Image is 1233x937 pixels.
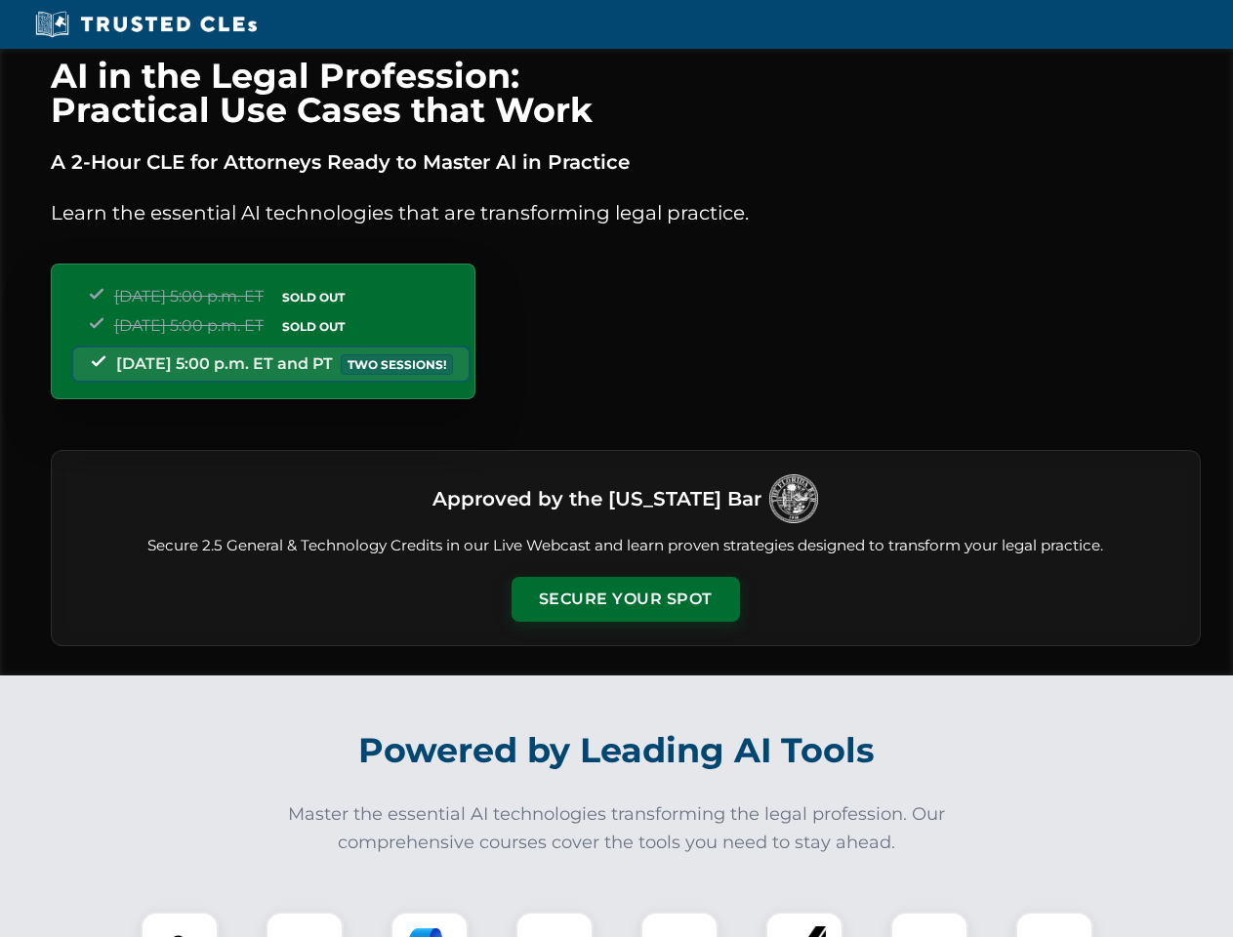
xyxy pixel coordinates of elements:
h2: Powered by Leading AI Tools [76,716,1158,785]
p: Master the essential AI technologies transforming the legal profession. Our comprehensive courses... [275,800,959,857]
span: SOLD OUT [275,316,351,337]
span: [DATE] 5:00 p.m. ET [114,287,264,306]
p: Learn the essential AI technologies that are transforming legal practice. [51,197,1201,228]
span: SOLD OUT [275,287,351,307]
p: A 2-Hour CLE for Attorneys Ready to Master AI in Practice [51,146,1201,178]
img: Trusted CLEs [29,10,263,39]
span: [DATE] 5:00 p.m. ET [114,316,264,335]
button: Secure Your Spot [512,577,740,622]
h1: AI in the Legal Profession: Practical Use Cases that Work [51,59,1201,127]
h3: Approved by the [US_STATE] Bar [432,481,761,516]
img: Logo [769,474,818,523]
p: Secure 2.5 General & Technology Credits in our Live Webcast and learn proven strategies designed ... [75,535,1176,557]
